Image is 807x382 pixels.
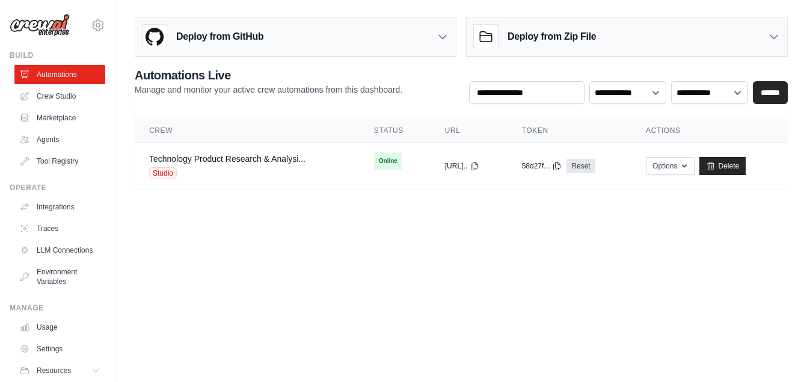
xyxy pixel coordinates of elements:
div: Build [10,51,105,60]
a: LLM Connections [14,241,105,260]
div: Operate [10,183,105,193]
h2: Automations Live [135,67,402,84]
button: Resources [14,361,105,380]
h3: Deploy from GitHub [176,29,263,44]
a: Integrations [14,197,105,217]
th: URL [431,119,508,143]
a: Tool Registry [14,152,105,171]
a: Reset [566,159,595,173]
img: Logo [10,14,70,37]
button: Options [646,157,695,175]
a: Agents [14,130,105,149]
a: Environment Variables [14,262,105,291]
span: Resources [37,366,71,375]
th: Crew [135,119,360,143]
th: Token [508,119,631,143]
th: Status [360,119,431,143]
a: Usage [14,318,105,337]
a: Settings [14,339,105,359]
a: Delete [699,157,746,175]
a: Marketplace [14,108,105,128]
span: Online [374,153,402,170]
p: Manage and monitor your active crew automations from this dashboard. [135,84,402,96]
a: Traces [14,219,105,238]
span: Studio [149,167,177,179]
th: Actions [631,119,788,143]
button: 58d27f... [522,161,562,171]
h3: Deploy from Zip File [508,29,596,44]
a: Crew Studio [14,87,105,106]
div: Manage [10,303,105,313]
a: Automations [14,65,105,84]
a: Technology Product Research & Analysi... [149,154,305,164]
img: GitHub Logo [143,25,167,49]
